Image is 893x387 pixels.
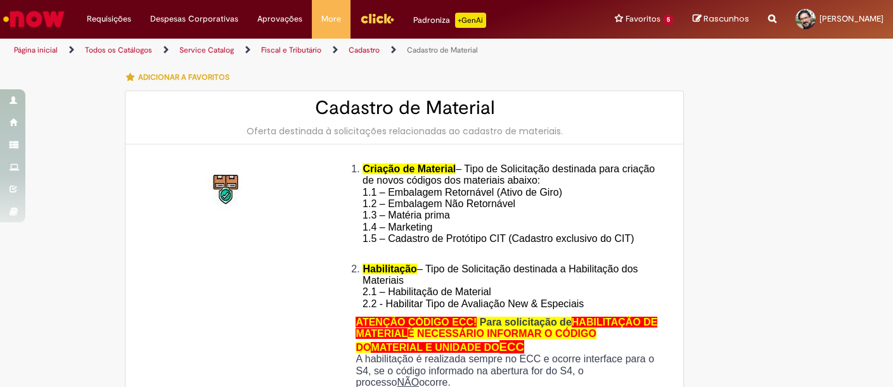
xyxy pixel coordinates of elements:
span: Aprovações [257,13,302,25]
img: ServiceNow [1,6,67,32]
a: Cadastro [349,45,380,55]
span: ATENÇÃO CÓDIGO ECC! [356,317,477,327]
h2: Cadastro de Material [138,98,671,118]
span: – Tipo de Solicitação destinada para criação de novos códigos dos materiais abaixo: 1.1 – Embalag... [363,163,655,256]
a: Página inicial [14,45,58,55]
span: Rascunhos [703,13,749,25]
img: click_logo_yellow_360x200.png [360,9,394,28]
span: Despesas Corporativas [150,13,238,25]
span: Criação de Material [363,163,456,174]
span: Adicionar a Favoritos [138,72,229,82]
a: Todos os Catálogos [85,45,152,55]
span: 5 [663,15,674,25]
a: Cadastro de Material [407,45,478,55]
span: HABILITAÇÃO DE MATERIAL [356,317,657,339]
img: Cadastro de Material [207,170,247,210]
ul: Trilhas de página [10,39,586,62]
span: [PERSON_NAME] [819,13,883,24]
span: ECC [499,340,524,353]
span: More [321,13,341,25]
p: +GenAi [455,13,486,28]
div: Oferta destinada à solicitações relacionadas ao cadastro de materiais. [138,125,671,137]
span: Requisições [87,13,131,25]
span: É NECESSÁRIO INFORMAR O CÓDIGO DO [356,328,596,352]
span: Habilitação [363,263,416,274]
span: Favoritos [626,13,660,25]
div: Padroniza [413,13,486,28]
a: Service Catalog [179,45,234,55]
span: MATERIAL E UNIDADE DO [371,342,499,353]
a: Fiscal e Tributário [261,45,321,55]
button: Adicionar a Favoritos [125,64,236,91]
a: Rascunhos [693,13,749,25]
span: – Tipo de Solicitação destinada a Habilitação dos Materiais 2.1 – Habilitação de Material 2.2 - H... [363,263,638,309]
span: Para solicitação de [480,317,572,327]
